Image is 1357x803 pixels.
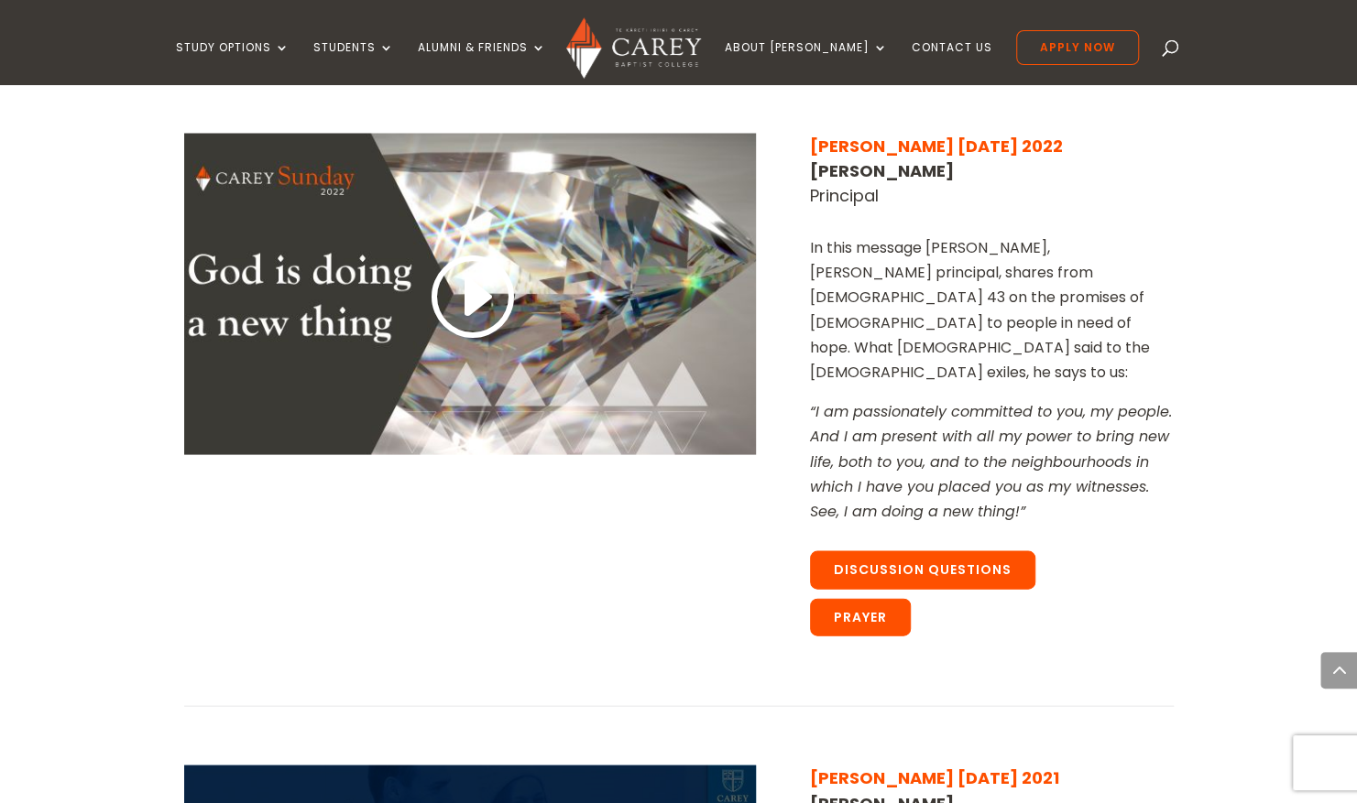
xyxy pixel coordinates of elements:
strong: [PERSON_NAME] [DATE] 2022 [810,134,1063,157]
strong: [PERSON_NAME] [810,158,954,181]
a: Contact Us [912,41,992,84]
a: Apply Now [1016,30,1139,65]
a: Alumni & Friends [418,41,546,84]
a: About [PERSON_NAME] [725,41,888,84]
a: Students [313,41,394,84]
h2: Support [PERSON_NAME] [198,37,513,64]
div: Secure Donation [103,689,608,745]
div: Principal [810,133,1173,208]
a: Discussion Questions [810,550,1035,589]
img: Carey-Sunday-2025_PowerPoint-Slide-scaled.jpg [103,279,608,559]
strong: [PERSON_NAME] [DATE] 2021 [810,765,1059,788]
em: “I am passionately committed to you, my people. And I am present with all my power to bring new l... [810,400,1172,521]
div: In this message [PERSON_NAME], [PERSON_NAME] principal, shares from [DEMOGRAPHIC_DATA] 43 on the ... [810,234,1173,523]
p: Would you or your [DEMOGRAPHIC_DATA] consider donating to [PERSON_NAME]? Your donation will help ... [167,99,544,253]
img: Carey Baptist College [566,17,701,79]
button: Donate Now [247,603,464,662]
a: Prayer [810,598,911,636]
a: Study Options [176,41,290,84]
